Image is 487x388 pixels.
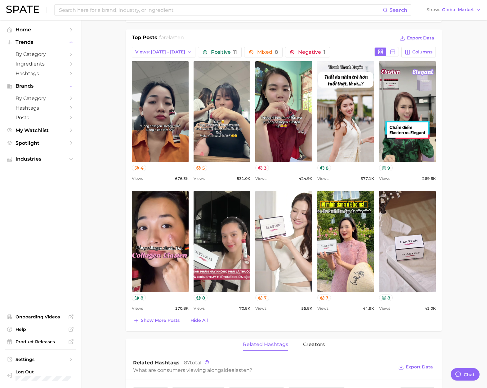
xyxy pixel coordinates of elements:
[132,165,146,171] button: 4
[422,175,436,182] span: 269.6k
[5,325,76,334] a: Help
[317,305,328,312] span: Views
[58,5,383,15] input: Search here for a brand, industry, or ingredient
[16,115,65,121] span: Posts
[175,305,189,312] span: 170.8k
[243,342,288,347] span: related hashtags
[231,367,249,373] span: elasten
[159,34,184,43] h2: for
[16,140,65,146] span: Spotlight
[398,34,436,43] button: Export Data
[5,25,76,34] a: Home
[132,34,157,43] h1: Top Posts
[16,61,65,67] span: Ingredients
[5,103,76,113] a: Hashtags
[190,318,208,323] span: Hide All
[397,363,435,372] button: Export Data
[317,165,331,171] button: 8
[5,154,76,164] button: Industries
[16,357,65,362] span: Settings
[427,8,440,11] span: Show
[132,47,195,57] button: Views: [DATE] - [DATE]
[166,34,184,40] span: elasten
[412,49,432,55] span: Columns
[379,305,390,312] span: Views
[5,355,76,364] a: Settings
[132,175,143,182] span: Views
[406,364,433,370] span: Export Data
[324,49,325,55] span: 1
[255,165,269,171] button: 3
[255,175,266,182] span: Views
[5,59,76,69] a: Ingredients
[211,50,237,55] span: Positive
[132,294,146,301] button: 8
[425,6,482,14] button: ShowGlobal Market
[5,38,76,47] button: Trends
[233,49,237,55] span: 11
[133,360,180,366] span: Related Hashtags
[299,175,312,182] span: 424.9k
[182,360,190,366] span: 187
[16,83,65,89] span: Brands
[301,305,312,312] span: 55.8k
[360,175,374,182] span: 377.1k
[135,49,185,55] span: Views: [DATE] - [DATE]
[6,6,39,13] img: SPATE
[16,71,65,76] span: Hashtags
[194,165,207,171] button: 5
[16,314,65,320] span: Onboarding Videos
[5,113,76,122] a: Posts
[16,51,65,57] span: by Category
[298,50,325,55] span: Negative
[16,27,65,33] span: Home
[141,318,180,323] span: Show more posts
[194,305,205,312] span: Views
[390,7,407,13] span: Search
[379,294,393,301] button: 8
[5,49,76,59] a: by Category
[16,339,65,345] span: Product Releases
[379,165,393,171] button: 9
[239,305,250,312] span: 70.8k
[133,366,394,374] div: What are consumers viewing alongside ?
[401,47,436,57] button: Columns
[317,294,331,301] button: 7
[275,49,278,55] span: 8
[363,305,374,312] span: 44.9k
[5,94,76,103] a: by Category
[442,8,474,11] span: Global Market
[16,127,65,133] span: My Watchlist
[303,342,325,347] span: creators
[255,294,269,301] button: 7
[16,156,65,162] span: Industries
[194,175,205,182] span: Views
[132,305,143,312] span: Views
[16,105,65,111] span: Hashtags
[5,126,76,135] a: My Watchlist
[16,39,65,45] span: Trends
[5,337,76,346] a: Product Releases
[175,175,189,182] span: 676.3k
[182,360,201,366] span: total
[5,138,76,148] a: Spotlight
[255,305,266,312] span: Views
[16,95,65,101] span: by Category
[194,294,208,301] button: 8
[5,81,76,91] button: Brands
[317,175,328,182] span: Views
[407,35,434,41] span: Export Data
[5,69,76,78] a: Hashtags
[189,316,209,325] button: Hide All
[132,316,181,325] button: Show more posts
[379,175,390,182] span: Views
[425,305,436,312] span: 43.0k
[16,326,65,332] span: Help
[237,175,250,182] span: 531.0k
[16,369,71,375] span: Log Out
[257,50,278,55] span: Mixed
[5,367,76,383] a: Log out. Currently logged in with e-mail yumi.toki@spate.nyc.
[5,312,76,322] a: Onboarding Videos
